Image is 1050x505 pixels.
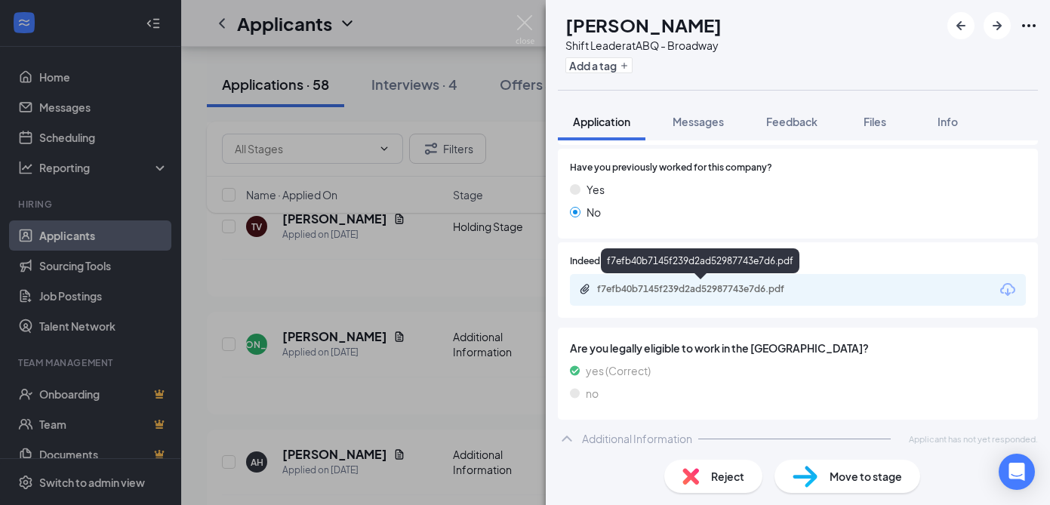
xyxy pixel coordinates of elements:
svg: ArrowLeftNew [952,17,970,35]
svg: Paperclip [579,283,591,295]
span: Indeed Resume [570,254,636,269]
button: ArrowRight [984,12,1011,39]
span: Are you legally eligible to work in the [GEOGRAPHIC_DATA]? [570,340,1026,356]
span: yes (Correct) [586,362,651,379]
span: no [586,385,599,402]
button: ArrowLeftNew [947,12,975,39]
h1: [PERSON_NAME] [565,12,722,38]
div: Open Intercom Messenger [999,454,1035,490]
span: Have you previously worked for this company? [570,161,772,175]
span: Move to stage [830,468,902,485]
div: f7efb40b7145f239d2ad52987743e7d6.pdf [601,248,799,273]
span: No [587,204,601,220]
span: Files [864,115,886,128]
svg: ArrowRight [988,17,1006,35]
button: PlusAdd a tag [565,57,633,73]
svg: Plus [620,61,629,70]
span: Yes [587,181,605,198]
span: Applicant has not yet responded. [909,433,1038,445]
span: Info [938,115,958,128]
span: Reject [711,468,744,485]
a: Paperclipf7efb40b7145f239d2ad52987743e7d6.pdf [579,283,824,297]
svg: ChevronUp [558,430,576,448]
div: f7efb40b7145f239d2ad52987743e7d6.pdf [597,283,808,295]
svg: Ellipses [1020,17,1038,35]
span: Feedback [766,115,818,128]
span: Messages [673,115,724,128]
svg: Download [999,281,1017,299]
span: Application [573,115,630,128]
div: Additional Information [582,431,692,446]
div: Shift Leader at ABQ - Broadway [565,38,722,53]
